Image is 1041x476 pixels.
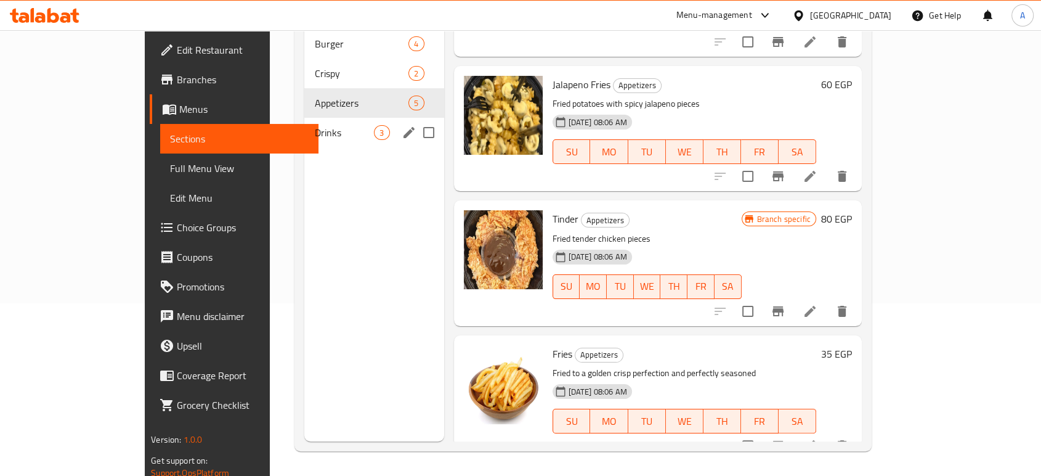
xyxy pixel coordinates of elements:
[827,27,857,57] button: delete
[184,432,203,448] span: 1.0.0
[703,409,741,433] button: TH
[763,27,793,57] button: Branch-specific-item
[304,88,444,118] div: Appetizers5
[314,96,408,110] span: Appetizers
[409,68,423,80] span: 2
[735,163,761,189] span: Select to update
[553,409,591,433] button: SU
[575,348,623,363] div: Appetizers
[304,118,444,147] div: Drinks3edit
[177,279,309,294] span: Promotions
[741,409,779,433] button: FR
[150,302,318,331] a: Menu disclaimer
[614,78,661,92] span: Appetizers
[735,298,761,324] span: Select to update
[553,274,580,299] button: SU
[464,345,543,424] img: Fries
[160,183,318,213] a: Edit Menu
[177,368,309,383] span: Coverage Report
[803,35,817,49] a: Edit menu item
[581,213,629,228] span: Appetizers
[374,125,389,140] div: items
[553,345,572,363] span: Fries
[314,66,408,81] span: Crispy
[464,210,543,289] img: Tinder
[314,36,408,51] span: Burger
[613,78,662,93] div: Appetizers
[314,125,374,140] span: Drinks
[746,412,774,430] span: FR
[827,162,857,191] button: delete
[160,124,318,154] a: Sections
[633,412,661,430] span: TU
[671,143,699,161] span: WE
[150,242,318,272] a: Coupons
[304,24,444,152] nav: Menu sections
[400,123,418,142] button: edit
[150,94,318,124] a: Menus
[553,231,742,247] p: Fried tender chicken pieces
[827,297,857,326] button: delete
[703,139,741,164] button: TH
[735,433,761,459] span: Select to update
[150,65,318,94] a: Branches
[692,277,710,295] span: FR
[177,309,309,324] span: Menu disclaimer
[612,277,629,295] span: TU
[177,72,309,87] span: Branches
[564,386,632,398] span: [DATE] 08:06 AM
[553,366,816,381] p: Fried to a golden crisp perfection and perfectly seasoned
[151,453,208,469] span: Get support on:
[810,9,891,22] div: [GEOGRAPHIC_DATA]
[304,29,444,59] div: Burger4
[558,143,586,161] span: SU
[607,274,634,299] button: TU
[160,154,318,183] a: Full Menu View
[575,348,623,362] span: Appetizers
[585,277,602,295] span: MO
[150,35,318,65] a: Edit Restaurant
[821,210,852,228] h6: 80 EGP
[666,139,703,164] button: WE
[177,339,309,353] span: Upsell
[666,409,703,433] button: WE
[150,213,318,242] a: Choice Groups
[595,412,623,430] span: MO
[375,127,389,139] span: 3
[763,431,793,461] button: Branch-specific-item
[150,390,318,420] a: Grocery Checklist
[719,277,737,295] span: SA
[803,169,817,184] a: Edit menu item
[735,29,761,55] span: Select to update
[763,297,793,326] button: Branch-specific-item
[151,432,181,448] span: Version:
[708,412,736,430] span: TH
[752,213,816,225] span: Branch specific
[170,191,309,205] span: Edit Menu
[821,345,852,363] h6: 35 EGP
[746,143,774,161] span: FR
[558,412,586,430] span: SU
[564,117,632,128] span: [DATE] 08:06 AM
[628,139,666,164] button: TU
[558,277,575,295] span: SU
[581,213,630,228] div: Appetizers
[763,162,793,191] button: Branch-specific-item
[595,143,623,161] span: MO
[553,96,816,112] p: Fried potatoes with spicy jalapeno pieces
[779,139,816,164] button: SA
[177,250,309,265] span: Coupons
[553,139,591,164] button: SU
[179,102,309,117] span: Menus
[803,438,817,453] a: Edit menu item
[553,75,610,94] span: Jalapeno Fries
[821,76,852,93] h6: 60 EGP
[409,97,423,109] span: 5
[708,143,736,161] span: TH
[409,38,423,50] span: 4
[660,274,687,299] button: TH
[779,409,816,433] button: SA
[671,412,699,430] span: WE
[170,161,309,176] span: Full Menu View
